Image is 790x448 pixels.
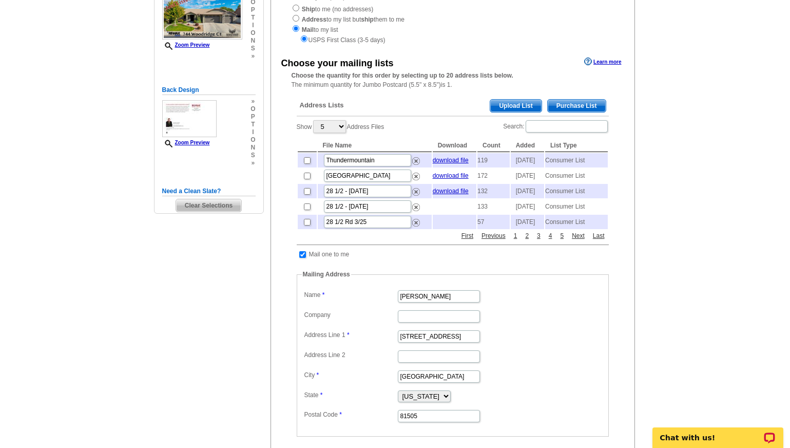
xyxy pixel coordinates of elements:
strong: ship [361,16,374,23]
td: 172 [477,169,510,183]
td: 132 [477,184,510,198]
label: Name [304,290,397,300]
td: [DATE] [511,153,544,167]
a: First [459,231,476,240]
a: Remove this list [412,155,420,162]
td: Consumer List [545,184,608,198]
div: The minimum quantity for Jumbo Postcard (5.5" x 8.5")is 1. [271,71,634,89]
a: 4 [546,231,555,240]
span: i [251,22,255,29]
label: Address Line 2 [304,350,397,360]
label: Show Address Files [297,119,384,134]
label: City [304,370,397,380]
a: Last [590,231,607,240]
span: Upload List [490,100,541,112]
span: t [251,14,255,22]
img: delete.png [412,188,420,196]
div: to me (no addresses) to my list but them to me to my list [292,4,614,45]
div: Choose your mailing lists [281,57,394,70]
span: Purchase List [548,100,606,112]
img: delete.png [412,173,420,180]
td: 133 [477,199,510,214]
th: Download [433,139,476,152]
a: 1 [511,231,520,240]
td: Mail one to me [309,249,350,259]
label: Search: [503,119,608,134]
input: Search: [526,120,608,133]
td: [DATE] [511,184,544,198]
td: 57 [477,215,510,229]
span: » [251,159,255,167]
strong: Address [302,16,326,23]
label: Company [304,310,397,320]
label: Postal Code [304,410,397,419]
strong: Ship [302,6,315,13]
td: Consumer List [545,215,608,229]
th: Added [511,139,544,152]
img: delete.png [412,203,420,211]
span: i [251,128,255,136]
a: Remove this list [412,217,420,224]
a: download file [433,157,469,164]
a: Previous [479,231,508,240]
a: Remove this list [412,171,420,178]
span: s [251,45,255,52]
img: small-thumb.jpg [162,100,217,137]
td: 119 [477,153,510,167]
td: Consumer List [545,199,608,214]
legend: Mailing Address [302,270,351,279]
span: Clear Selections [176,199,241,212]
span: n [251,37,255,45]
a: 2 [523,231,531,240]
a: Remove this list [412,201,420,209]
strong: Choose the quantity for this order by selecting up to 20 address lists below. [292,72,513,79]
a: Zoom Preview [162,42,210,48]
td: [DATE] [511,169,544,183]
a: Next [569,231,587,240]
img: delete.png [412,157,420,165]
span: s [251,152,255,159]
span: p [251,6,255,14]
td: Consumer List [545,153,608,167]
label: State [304,390,397,400]
span: o [251,136,255,144]
span: Address Lists [300,101,344,110]
span: n [251,144,255,152]
label: Address Line 1 [304,330,397,340]
a: download file [433,172,469,179]
iframe: LiveChat chat widget [646,416,790,448]
a: Zoom Preview [162,140,210,145]
td: [DATE] [511,215,544,229]
a: Remove this list [412,186,420,193]
a: Learn more [584,58,621,66]
div: USPS First Class (3-5 days) [292,34,614,45]
span: p [251,113,255,121]
th: Count [477,139,510,152]
th: List Type [545,139,608,152]
td: Consumer List [545,169,608,183]
h5: Need a Clean Slate? [162,186,256,196]
th: File Name [318,139,432,152]
a: 3 [534,231,543,240]
td: [DATE] [511,199,544,214]
span: t [251,121,255,128]
a: 5 [557,231,566,240]
img: delete.png [412,219,420,227]
a: download file [433,188,469,195]
span: o [251,105,255,113]
span: » [251,98,255,105]
strong: Mail [302,26,314,33]
select: ShowAddress Files [313,120,346,133]
h5: Back Design [162,85,256,95]
span: o [251,29,255,37]
span: » [251,52,255,60]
